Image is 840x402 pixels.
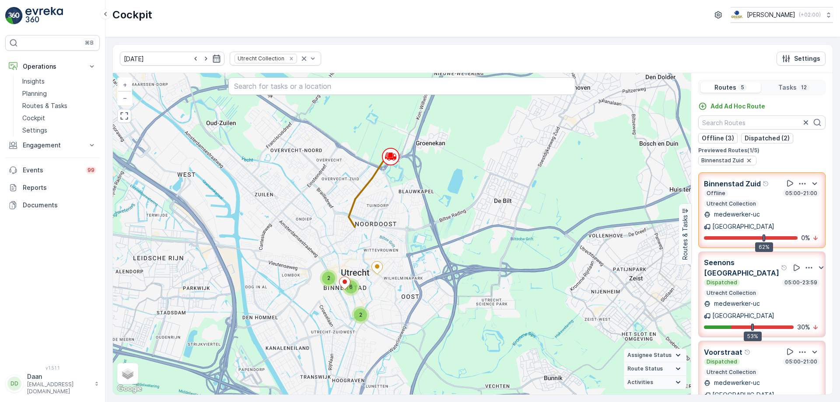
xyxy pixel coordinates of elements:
[23,62,82,71] p: Operations
[349,283,353,290] span: 6
[712,222,774,231] p: [GEOGRAPHIC_DATA]
[235,54,286,63] div: Utrecht Collection
[5,161,100,179] a: Events99
[19,75,100,87] a: Insights
[23,166,80,175] p: Events
[287,55,296,62] div: Remove Utrecht Collection
[706,358,738,365] p: Dispatched
[5,372,100,395] button: DDDaan[EMAIL_ADDRESS][DOMAIN_NAME]
[784,358,818,365] p: 05:00-21:00
[706,369,757,376] p: Utrecht Collection
[115,383,144,395] a: Open this area in Google Maps (opens a new window)
[7,377,21,391] div: DD
[123,94,127,101] span: −
[5,58,100,75] button: Operations
[706,200,757,207] p: Utrecht Collection
[22,89,47,98] p: Planning
[115,383,144,395] img: Google
[19,87,100,100] a: Planning
[23,183,96,192] p: Reports
[784,190,818,197] p: 05:00-21:00
[755,242,773,252] div: 62%
[22,114,45,122] p: Cockpit
[706,290,757,297] p: Utrecht Collection
[777,52,826,66] button: Settings
[120,52,224,66] input: dd/mm/yyyy
[27,381,90,395] p: [EMAIL_ADDRESS][DOMAIN_NAME]
[627,379,653,386] span: Activities
[19,112,100,124] a: Cockpit
[714,83,736,92] p: Routes
[624,376,686,389] summary: Activities
[27,372,90,381] p: Daan
[712,210,760,219] p: medewerker-uc
[741,133,793,143] button: Dispatched (2)
[712,378,760,387] p: medewerker-uc
[359,311,362,318] span: 2
[698,102,765,111] a: Add Ad Hoc Route
[118,364,137,383] a: Layers
[22,126,47,135] p: Settings
[794,54,820,63] p: Settings
[710,102,765,111] p: Add Ad Hoc Route
[352,306,369,324] div: 2
[681,215,689,260] p: Routes & Tasks
[747,10,795,19] p: [PERSON_NAME]
[627,352,672,359] span: Assignee Status
[702,134,734,143] p: Offline (3)
[320,269,337,287] div: 2
[698,133,738,143] button: Offline (3)
[19,100,100,112] a: Routes & Tasks
[781,264,788,271] div: Help Tooltip Icon
[712,311,774,320] p: [GEOGRAPHIC_DATA]
[744,349,751,356] div: Help Tooltip Icon
[5,179,100,196] a: Reports
[763,180,770,187] div: Help Tooltip Icon
[5,136,100,154] button: Engagement
[123,81,127,88] span: +
[112,8,152,22] p: Cockpit
[698,115,826,129] input: Search Routes
[745,134,790,143] p: Dispatched (2)
[118,91,131,105] a: Zoom Out
[5,7,23,24] img: logo
[23,201,96,210] p: Documents
[704,257,779,278] p: Seenons [GEOGRAPHIC_DATA]
[784,279,818,286] p: 05:00-23:59
[778,83,797,92] p: Tasks
[704,347,742,357] p: Voorstraat
[706,190,726,197] p: Offline
[704,178,761,189] p: Binnenstad Zuid
[797,323,810,332] p: 30 %
[799,11,821,18] p: ( +02:00 )
[25,7,63,24] img: logo_light-DOdMpM7g.png
[118,78,131,91] a: Zoom In
[801,234,810,242] p: 0 %
[19,124,100,136] a: Settings
[800,84,808,91] p: 12
[627,365,663,372] span: Route Status
[744,332,762,341] div: 53%
[740,84,745,91] p: 5
[85,39,94,46] p: ⌘B
[624,349,686,362] summary: Assignee Status
[624,362,686,376] summary: Route Status
[23,141,82,150] p: Engagement
[712,299,760,308] p: medewerker-uc
[731,7,833,23] button: [PERSON_NAME](+02:00)
[342,278,360,296] div: 6
[327,275,330,281] span: 2
[706,279,738,286] p: Dispatched
[22,101,67,110] p: Routes & Tasks
[5,196,100,214] a: Documents
[22,77,45,86] p: Insights
[228,77,575,95] input: Search for tasks or a location
[698,147,826,154] p: Previewed Routes ( 1 / 5 )
[731,10,743,20] img: basis-logo_rgb2x.png
[5,365,100,371] span: v 1.51.1
[712,391,774,399] p: [GEOGRAPHIC_DATA]
[87,167,94,174] p: 99
[701,157,744,164] span: Binnenstad Zuid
